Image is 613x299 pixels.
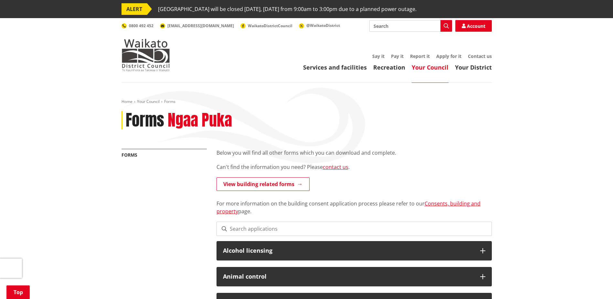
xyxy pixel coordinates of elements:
a: WaikatoDistrictCouncil [240,23,292,28]
a: Account [455,20,492,32]
h3: Animal control [223,273,474,280]
a: Pay it [391,53,404,59]
p: For more information on the building consent application process please refer to our page. [217,192,492,215]
a: Your Council [137,99,160,104]
nav: breadcrumb [122,99,492,105]
a: Forms [122,152,137,158]
h1: Forms [126,111,164,130]
span: ALERT [122,3,147,15]
h2: Ngaa Puka [168,111,232,130]
a: Top [6,285,30,299]
a: @WaikatoDistrict [299,23,340,28]
a: Recreation [373,63,405,71]
a: Say it [372,53,385,59]
span: WaikatoDistrictCouncil [248,23,292,28]
span: @WaikatoDistrict [306,23,340,28]
a: Home [122,99,132,104]
span: Forms [164,99,175,104]
span: 0800 492 452 [129,23,153,28]
a: Consents, building and property [217,200,481,215]
a: 0800 492 452 [122,23,153,28]
img: Waikato District Council - Te Kaunihera aa Takiwaa o Waikato [122,39,170,71]
input: Search input [369,20,452,32]
a: [EMAIL_ADDRESS][DOMAIN_NAME] [160,23,234,28]
a: Services and facilities [303,63,367,71]
p: Can't find the information you need? Please . [217,163,492,171]
a: View building related forms [217,177,310,191]
a: Report it [410,53,430,59]
a: Your Council [412,63,449,71]
h3: Alcohol licensing [223,248,474,254]
a: Contact us [468,53,492,59]
span: [GEOGRAPHIC_DATA] will be closed [DATE], [DATE] from 9:00am to 3:00pm due to a planned power outage. [158,3,417,15]
a: Your District [455,63,492,71]
a: Apply for it [436,53,461,59]
p: Below you will find all other forms which you can download and complete. [217,149,492,157]
a: contact us [323,163,348,171]
span: [EMAIL_ADDRESS][DOMAIN_NAME] [167,23,234,28]
input: Search applications [217,222,492,236]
